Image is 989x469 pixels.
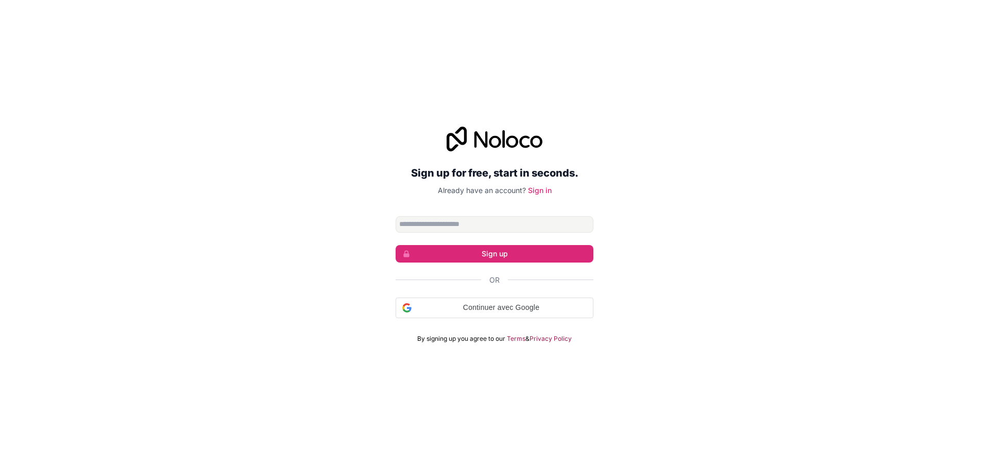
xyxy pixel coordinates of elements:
a: Privacy Policy [530,335,572,343]
input: Email address [396,216,593,233]
span: & [525,335,530,343]
a: Terms [507,335,525,343]
h2: Sign up for free, start in seconds. [396,164,593,182]
button: Sign up [396,245,593,263]
span: By signing up you agree to our [417,335,505,343]
div: Continuer avec Google [396,298,593,318]
a: Sign in [528,186,552,195]
span: Or [489,275,500,285]
span: Continuer avec Google [416,302,587,313]
span: Already have an account? [438,186,526,195]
